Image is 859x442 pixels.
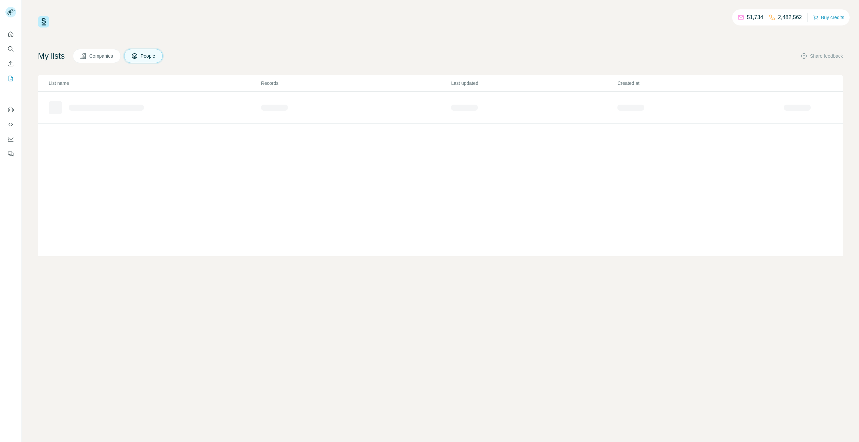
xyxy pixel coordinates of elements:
p: Records [261,80,451,87]
p: Last updated [451,80,617,87]
button: Use Surfe on LinkedIn [5,104,16,116]
p: Created at [617,80,783,87]
h4: My lists [38,51,65,61]
p: 2,482,562 [778,13,802,21]
button: Buy credits [813,13,844,22]
img: Surfe Logo [38,16,49,27]
p: List name [49,80,260,87]
span: People [141,53,156,59]
button: My lists [5,72,16,85]
button: Enrich CSV [5,58,16,70]
button: Feedback [5,148,16,160]
span: Companies [89,53,114,59]
button: Dashboard [5,133,16,145]
button: Use Surfe API [5,118,16,130]
button: Share feedback [801,53,843,59]
button: Quick start [5,28,16,40]
p: 51,734 [747,13,763,21]
button: Search [5,43,16,55]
